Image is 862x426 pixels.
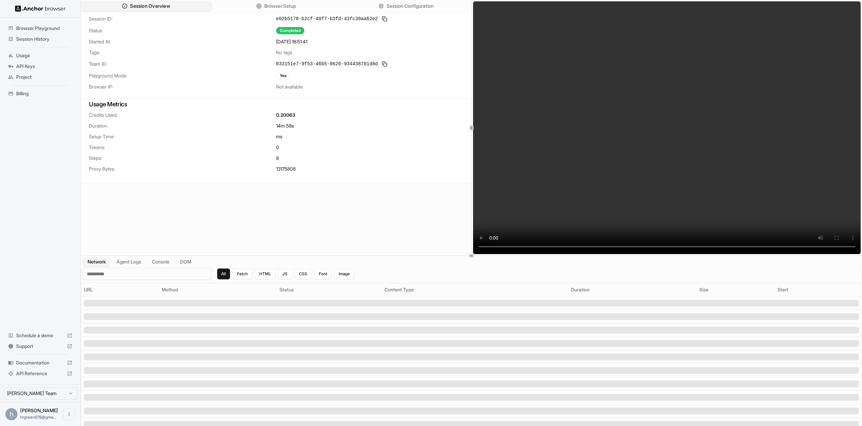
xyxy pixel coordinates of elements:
span: Session Configuration [387,3,434,9]
button: Open menu [63,408,75,420]
span: Session History [16,36,72,42]
span: Support [16,343,64,350]
span: hrgreen978@gmail.com [20,415,56,420]
span: Team ID: [89,61,276,67]
div: Yes [276,72,290,79]
span: API Keys [16,63,72,70]
span: Playground Mode: [89,72,276,79]
div: Browser Playground [5,23,75,34]
button: Agent Logs [112,257,145,267]
span: Browser IP: [89,83,276,90]
div: Duration [571,286,694,293]
div: API Reference [5,368,75,379]
span: Documentation [16,359,64,366]
div: Content Type [385,286,566,293]
span: Started At: [89,38,276,45]
button: Console [148,257,173,267]
span: Schedule a demo [16,332,64,339]
span: Tokens: [89,144,276,151]
span: Duration: [89,122,276,129]
span: e02b5178-b2cf-40f7-b3fd-43fc39aa62e2 [276,15,378,22]
button: All [217,269,230,279]
span: 13175808 [276,166,296,172]
div: Status [279,286,379,293]
span: 0 [276,144,279,151]
button: JS [278,269,292,279]
span: Project [16,74,72,80]
div: Schedule a demo [5,330,75,341]
span: [DATE] 16:51:41 [276,38,307,45]
span: Proxy Bytes: [89,166,276,172]
button: Image [334,269,354,279]
h3: Usage Metrics [89,100,463,109]
span: Setup Time: [89,133,276,140]
div: Session History [5,34,75,44]
span: 14m 58s [276,122,294,129]
div: Start [777,286,859,293]
button: Network [84,257,110,267]
span: Session ID: [89,15,276,22]
div: Support [5,341,75,352]
div: Method [162,286,274,293]
div: Usage [5,50,75,61]
div: Completed [276,27,304,34]
span: Credits Used: [89,112,276,118]
button: CSS [295,269,312,279]
span: Tags: [89,49,276,56]
span: 0.20063 [276,112,295,118]
button: Fetch [233,269,252,279]
span: harry green [20,407,58,413]
button: Font [314,269,332,279]
button: DOM [176,257,195,267]
div: API Keys [5,61,75,72]
img: Anchor Logo [15,5,66,12]
div: Size [699,286,772,293]
span: Usage [16,52,72,59]
div: URL [84,286,156,293]
div: Billing [5,88,75,99]
span: Browser Setup [264,3,296,9]
span: Session Overview [130,3,170,10]
span: 033151e7-9f53-46b5-8626-934438781d8d [276,61,378,67]
span: API Reference [16,370,64,377]
div: h [5,408,18,420]
span: ms [276,133,283,140]
span: Status: [89,27,276,34]
span: 8 [276,155,279,162]
span: Browser Playground [16,25,72,32]
span: Billing [16,90,72,97]
button: HTML [255,269,275,279]
span: No tags [276,49,292,56]
span: Steps: [89,155,276,162]
div: Documentation [5,357,75,368]
span: Not available [276,83,303,90]
div: Project [5,72,75,82]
